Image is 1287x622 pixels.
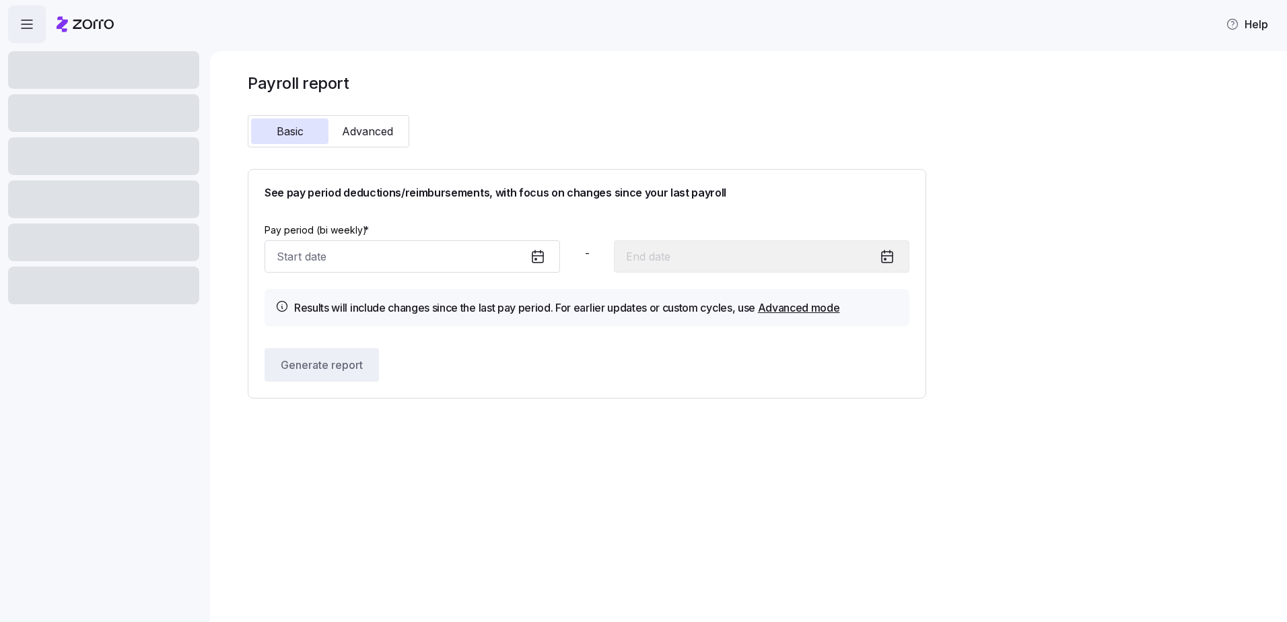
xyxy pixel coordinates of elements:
[248,73,926,94] h1: Payroll report
[614,240,909,273] input: End date
[294,300,840,316] h4: Results will include changes since the last pay period. For earlier updates or custom cycles, use
[265,186,909,200] h1: See pay period deductions/reimbursements, with focus on changes since your last payroll
[585,245,590,262] span: -
[281,357,363,373] span: Generate report
[1215,11,1279,38] button: Help
[1226,16,1268,32] span: Help
[265,240,560,273] input: Start date
[265,348,379,382] button: Generate report
[277,126,304,137] span: Basic
[342,126,393,137] span: Advanced
[265,223,372,238] label: Pay period (bi weekly)
[758,301,840,314] a: Advanced mode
